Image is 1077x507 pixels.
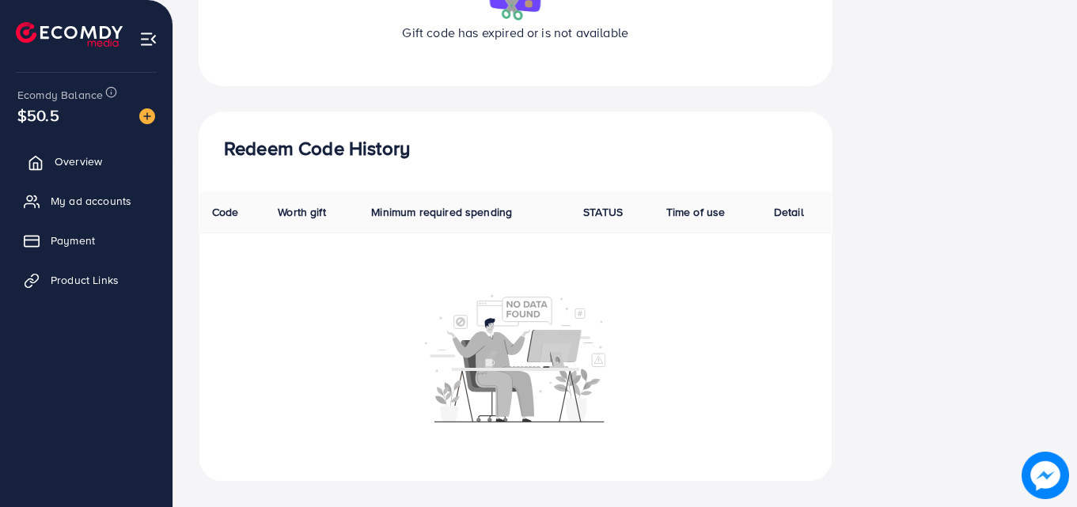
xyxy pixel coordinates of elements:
[371,204,512,220] span: Minimum required spending
[51,272,119,288] span: Product Links
[212,204,239,220] span: Code
[139,108,155,124] img: image
[278,204,326,220] span: Worth gift
[12,185,161,217] a: My ad accounts
[583,204,623,220] span: STATUS
[51,233,95,248] span: Payment
[12,264,161,296] a: Product Links
[12,225,161,256] a: Payment
[17,104,59,127] span: $50.5
[17,87,103,103] span: Ecomdy Balance
[12,146,161,177] a: Overview
[139,30,157,48] img: menu
[1022,452,1069,499] img: image
[51,193,131,209] span: My ad accounts
[425,293,605,422] img: No account
[224,137,807,160] h3: Redeem Code History
[16,22,123,47] img: logo
[774,204,804,220] span: Detail
[666,204,726,220] span: Time of use
[55,153,102,169] span: Overview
